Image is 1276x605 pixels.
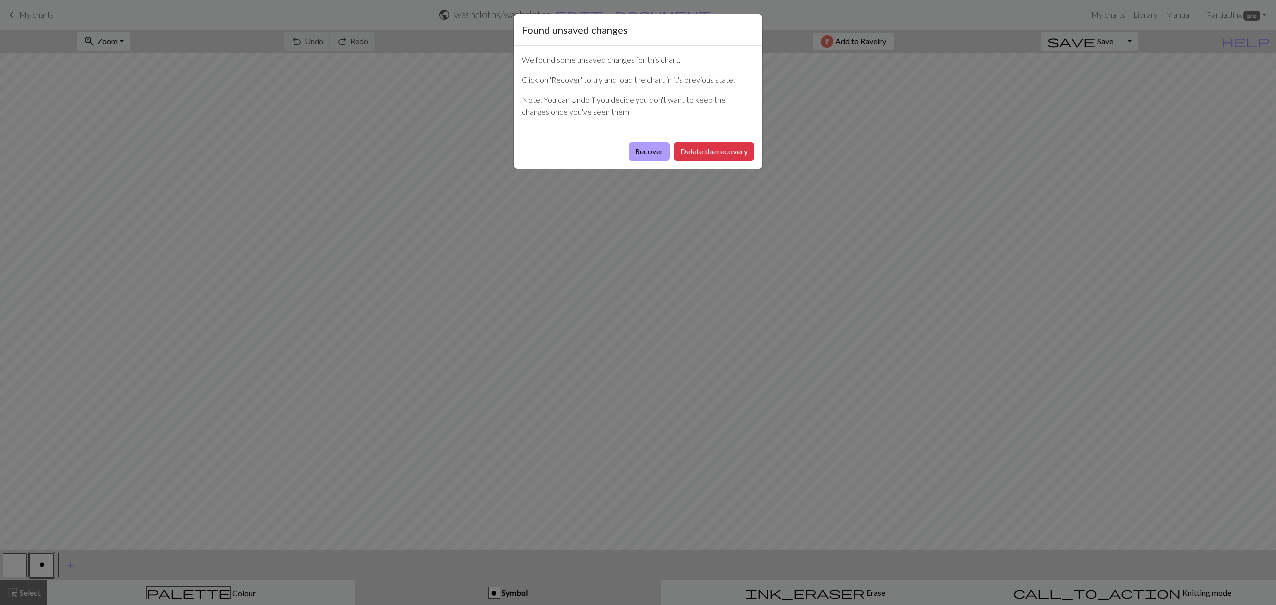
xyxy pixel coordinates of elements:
button: Recover [629,142,670,161]
p: Click on 'Recover' to try and load the chart in it's previous state. [522,74,754,86]
h5: Found unsaved changes [522,22,628,37]
p: Note: You can Undo if you decide you don't want to keep the changes once you've seen them [522,94,754,118]
button: Delete the recovery [674,142,754,161]
p: We found some unsaved changes for this chart. [522,54,754,66]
